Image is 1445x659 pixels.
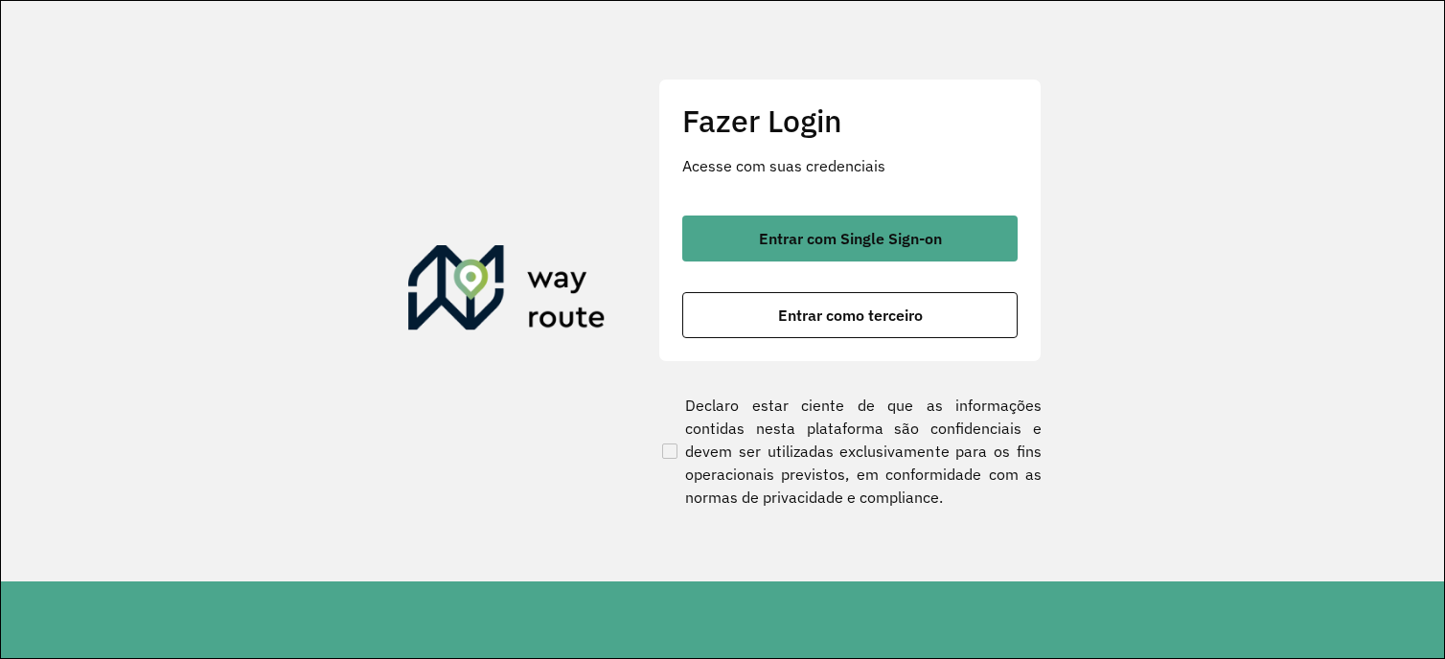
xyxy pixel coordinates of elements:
p: Acesse com suas credenciais [682,154,1018,177]
span: Entrar com Single Sign-on [759,231,942,246]
label: Declaro estar ciente de que as informações contidas nesta plataforma são confidenciais e devem se... [658,394,1042,509]
img: Roteirizador AmbevTech [408,245,606,337]
span: Entrar como terceiro [778,307,923,323]
button: button [682,216,1018,261]
h2: Fazer Login [682,102,1018,139]
button: button [682,292,1018,338]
